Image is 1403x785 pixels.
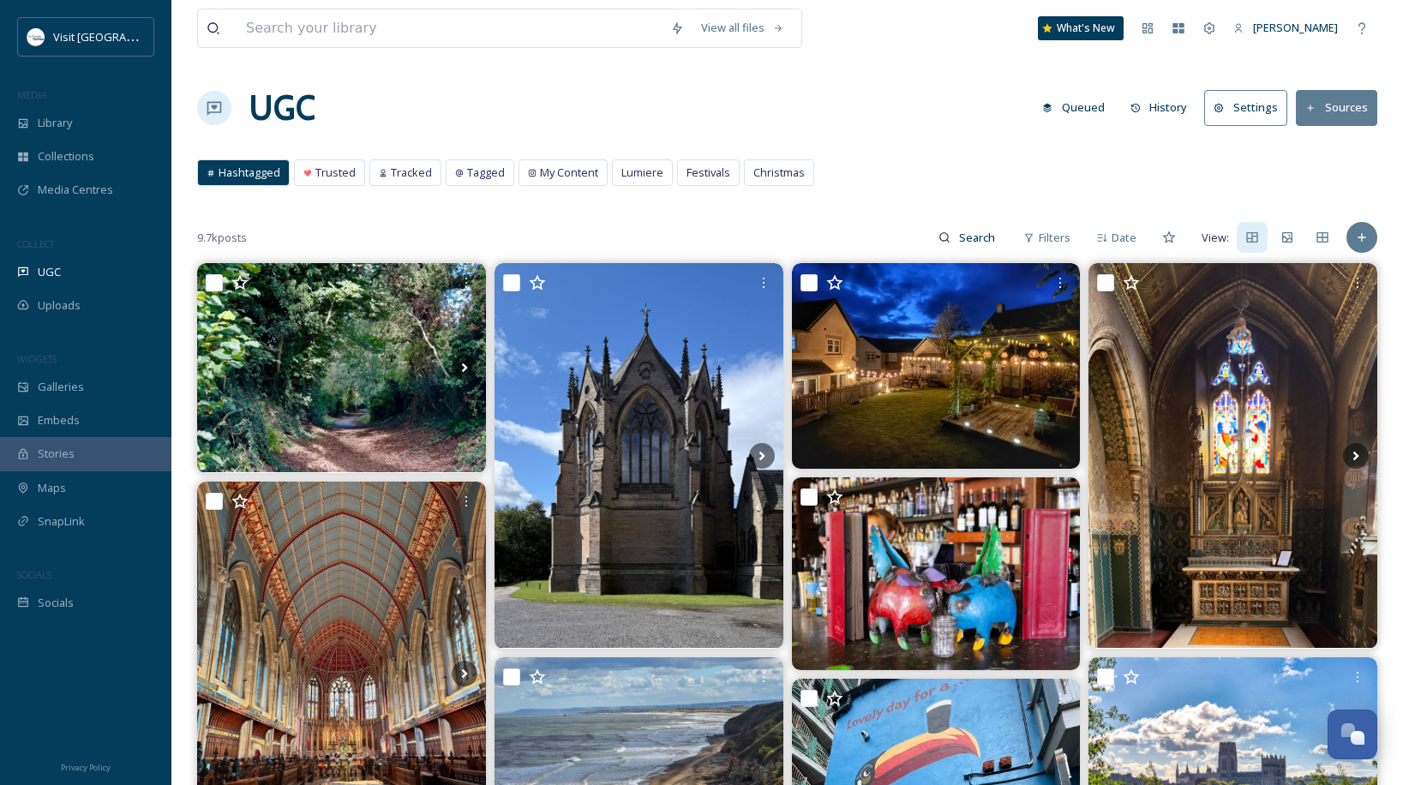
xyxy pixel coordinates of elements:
img: If pigs could fly, their wings would be delicious smoked… but until then bacon is a great substit... [792,477,1081,670]
span: Stories [38,446,75,462]
span: My Content [540,165,598,181]
span: 9.7k posts [197,230,247,246]
img: #kitkatsgarden #eveningvibes #gardenatnight #northeast #livingnorth #myhshome #shotleybridge #cou... [792,263,1081,468]
span: Lumiere [621,165,663,181]
span: Socials [38,595,74,611]
img: 1680077135441.jpeg [27,28,45,45]
button: Sources [1296,90,1377,125]
input: Search your library [237,9,662,47]
a: View all files [693,11,793,45]
img: Lovely early autumn walk at Piercebridge and a chance to pick up some provisions at the lovely pi... [197,263,486,472]
button: Queued [1034,91,1113,124]
span: COLLECT [17,237,54,250]
img: The gardens at Ushaw House #ushawhistorichouseandgardens #ushawcollege #ushawdurham #durham #heri... [495,263,783,648]
span: WIDGETS [17,352,57,365]
span: Tracked [391,165,432,181]
span: Galleries [38,379,84,395]
a: Privacy Policy [61,756,111,776]
span: Privacy Policy [61,762,111,773]
a: Settings [1204,90,1296,125]
a: Queued [1034,91,1122,124]
span: SOCIALS [17,568,51,581]
span: Christmas [753,165,805,181]
span: UGC [38,264,61,280]
span: Collections [38,148,94,165]
button: Open Chat [1328,710,1377,759]
button: History [1122,91,1196,124]
a: What's New [1038,16,1124,40]
span: Library [38,115,72,131]
span: Tagged [467,165,505,181]
span: Trusted [315,165,356,181]
img: The chapels at Ushaw House Durham #ushawhousechapelandgardens #chapels@ushawhouse #durham #herita... [1088,263,1377,648]
span: Festivals [687,165,730,181]
span: Filters [1039,230,1070,246]
span: Media Centres [38,182,113,198]
span: Date [1112,230,1136,246]
span: Visit [GEOGRAPHIC_DATA] [53,28,186,45]
span: Embeds [38,412,80,428]
span: Hashtagged [219,165,280,181]
a: UGC [249,82,315,134]
span: Uploads [38,297,81,314]
span: [PERSON_NAME] [1253,20,1338,35]
a: [PERSON_NAME] [1225,11,1346,45]
a: History [1122,91,1205,124]
button: Settings [1204,90,1287,125]
span: View: [1202,230,1229,246]
input: Search [950,220,1006,255]
span: Maps [38,480,66,496]
span: SnapLink [38,513,85,530]
span: MEDIA [17,88,47,101]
